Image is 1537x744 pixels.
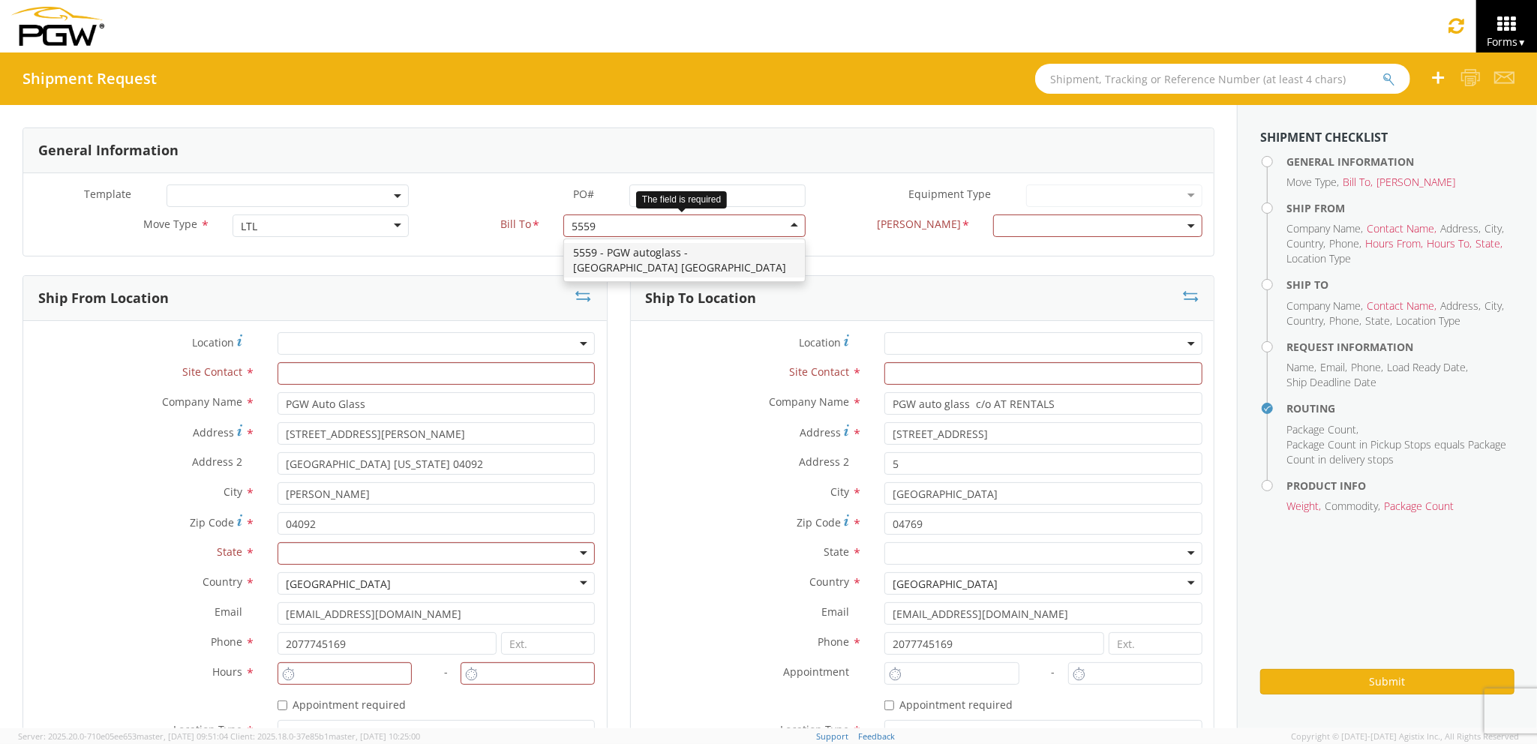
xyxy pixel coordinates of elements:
[818,634,849,649] span: Phone
[217,544,242,559] span: State
[1325,499,1380,514] li: ,
[884,695,1016,712] label: Appointment required
[1484,221,1502,235] span: City
[1109,632,1202,655] input: Ext.
[143,217,197,231] span: Move Type
[824,544,849,559] span: State
[203,574,242,589] span: Country
[1052,664,1055,679] span: -
[1343,175,1370,189] span: Bill To
[821,604,849,619] span: Email
[1286,360,1314,374] span: Name
[286,577,391,592] div: [GEOGRAPHIC_DATA]
[1351,360,1381,374] span: Phone
[1320,360,1347,375] li: ,
[1286,236,1325,251] li: ,
[1396,313,1460,328] span: Location Type
[182,364,242,379] span: Site Contact
[1440,298,1481,313] li: ,
[1286,480,1514,491] h4: Product Info
[1427,236,1472,251] li: ,
[1367,221,1436,236] li: ,
[1286,360,1316,375] li: ,
[1286,403,1514,414] h4: Routing
[241,219,257,234] div: LTL
[162,394,242,409] span: Company Name
[1286,156,1514,167] h4: General Information
[215,604,242,619] span: Email
[137,730,228,742] span: master, [DATE] 09:51:04
[38,291,169,306] h3: Ship From Location
[1387,360,1468,375] li: ,
[1286,313,1323,328] span: Country
[1475,236,1502,251] li: ,
[1343,175,1373,190] li: ,
[38,143,179,158] h3: General Information
[1325,499,1378,513] span: Commodity
[797,515,841,529] span: Zip Code
[1286,422,1358,437] li: ,
[1427,236,1469,250] span: Hours To
[1286,221,1361,235] span: Company Name
[1286,298,1361,313] span: Company Name
[1286,251,1351,265] span: Location Type
[573,187,594,201] span: PO#
[564,243,805,277] div: 5559 - PGW autoglass - [GEOGRAPHIC_DATA] [GEOGRAPHIC_DATA]
[1286,175,1337,189] span: Move Type
[1365,236,1423,251] li: ,
[192,454,242,469] span: Address 2
[1484,221,1504,236] li: ,
[1440,298,1478,313] span: Address
[1517,36,1526,49] span: ▼
[1365,313,1392,328] li: ,
[193,425,234,439] span: Address
[1286,341,1514,352] h4: Request Information
[769,394,849,409] span: Company Name
[1440,221,1481,236] li: ,
[1367,298,1434,313] span: Contact Name
[830,484,849,499] span: City
[1484,298,1502,313] span: City
[23,70,157,87] h4: Shipment Request
[329,730,420,742] span: master, [DATE] 10:25:00
[278,700,287,710] input: Appointment required
[1260,669,1514,694] button: Submit
[278,695,409,712] label: Appointment required
[1387,360,1466,374] span: Load Ready Date
[1286,437,1506,466] span: Package Count in Pickup Stops equals Package Count in delivery stops
[1286,236,1323,250] span: Country
[1376,175,1455,189] span: [PERSON_NAME]
[212,664,242,679] span: Hours
[636,191,727,208] div: The field is required
[1286,499,1319,513] span: Weight
[500,217,531,234] span: Bill To
[1291,730,1519,742] span: Copyright © [DATE]-[DATE] Agistix Inc., All Rights Reserved
[1320,360,1345,374] span: Email
[224,484,242,499] span: City
[1286,202,1514,214] h4: Ship From
[893,577,998,592] div: [GEOGRAPHIC_DATA]
[1351,360,1383,375] li: ,
[783,664,849,679] span: Appointment
[1475,236,1500,250] span: State
[18,730,228,742] span: Server: 2025.20.0-710e05ee653
[1365,313,1390,328] span: State
[1487,34,1526,49] span: Forms
[444,664,448,679] span: -
[1286,375,1376,389] span: Ship Deadline Date
[799,454,849,469] span: Address 2
[816,730,848,742] a: Support
[646,291,757,306] h3: Ship To Location
[501,632,595,655] input: Ext.
[190,515,234,529] span: Zip Code
[1367,298,1436,313] li: ,
[1286,175,1339,190] li: ,
[858,730,895,742] a: Feedback
[1367,221,1434,235] span: Contact Name
[1286,422,1356,436] span: Package Count
[1286,221,1363,236] li: ,
[1286,499,1321,514] li: ,
[809,574,849,589] span: Country
[84,187,131,201] span: Template
[1440,221,1478,235] span: Address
